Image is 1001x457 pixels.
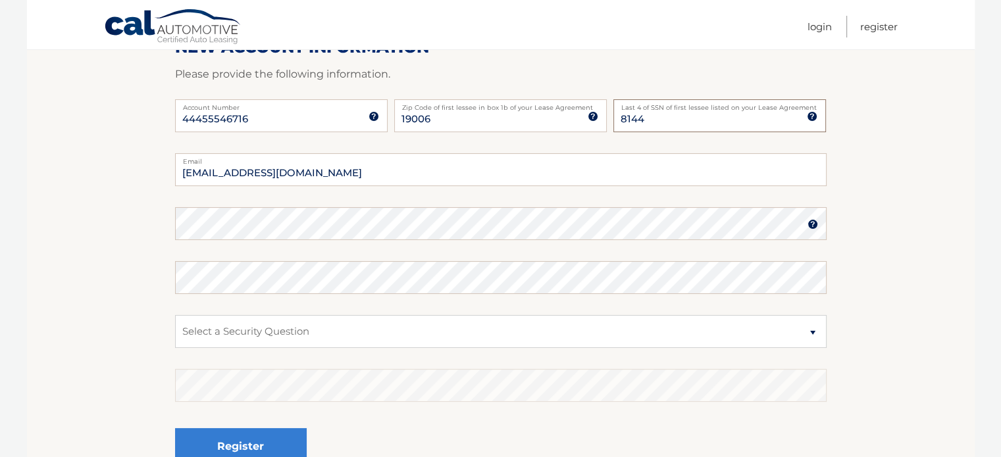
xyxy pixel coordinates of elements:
img: tooltip.svg [588,111,598,122]
label: Last 4 of SSN of first lessee listed on your Lease Agreement [613,99,826,110]
input: SSN or EIN (last 4 digits only) [613,99,826,132]
input: Zip Code [394,99,607,132]
img: tooltip.svg [808,219,818,229]
label: Account Number [175,99,388,110]
a: Login [808,16,832,37]
a: Cal Automotive [104,9,242,47]
label: Email [175,153,827,164]
input: Email [175,153,827,186]
a: Register [860,16,898,37]
p: Please provide the following information. [175,65,827,84]
input: Account Number [175,99,388,132]
img: tooltip.svg [807,111,817,122]
img: tooltip.svg [369,111,379,122]
label: Zip Code of first lessee in box 1b of your Lease Agreement [394,99,607,110]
